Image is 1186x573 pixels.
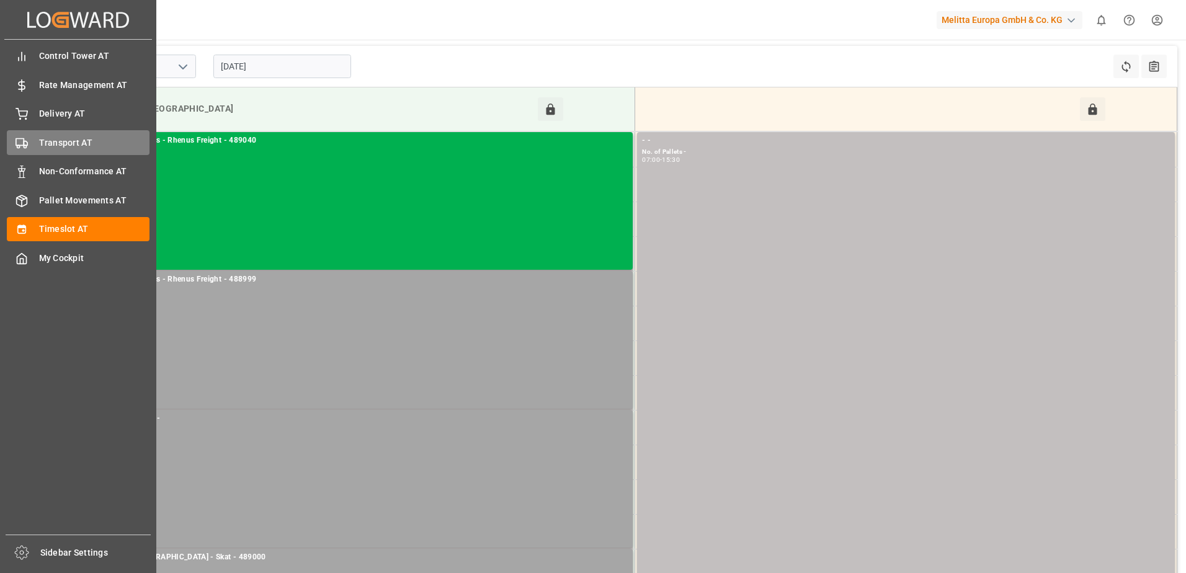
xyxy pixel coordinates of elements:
[7,217,149,241] a: Timeslot AT
[7,188,149,212] a: Pallet Movements AT
[1087,6,1115,34] button: show 0 new notifications
[7,246,149,270] a: My Cockpit
[937,8,1087,32] button: Melitta Europa GmbH & Co. KG
[100,412,628,425] div: Other - Others - -
[642,147,1170,158] div: No. of Pallets -
[39,223,150,236] span: Timeslot AT
[642,135,1170,147] div: - -
[100,147,628,158] div: No. of Pallets - 51
[39,252,150,265] span: My Cockpit
[660,157,662,162] div: -
[662,157,680,162] div: 15:30
[100,551,628,564] div: Cofresco [GEOGRAPHIC_DATA] - Skat - 489000
[39,165,150,178] span: Non-Conformance AT
[39,79,150,92] span: Rate Management AT
[100,286,628,296] div: No. of Pallets -
[100,135,628,147] div: Cofresco Rhenus - Rhenus Freight - 489040
[100,425,628,435] div: No. of Pallets -
[937,11,1082,29] div: Melitta Europa GmbH & Co. KG
[100,273,628,286] div: Cofresco Rhenus - Rhenus Freight - 488999
[7,44,149,68] a: Control Tower AT
[40,546,151,559] span: Sidebar Settings
[7,73,149,97] a: Rate Management AT
[1115,6,1143,34] button: Help Center
[39,194,150,207] span: Pallet Movements AT
[103,97,538,121] div: Inbound [GEOGRAPHIC_DATA]
[39,136,150,149] span: Transport AT
[173,57,192,76] button: open menu
[39,50,150,63] span: Control Tower AT
[7,130,149,154] a: Transport AT
[7,102,149,126] a: Delivery AT
[39,107,150,120] span: Delivery AT
[642,157,660,162] div: 07:00
[7,159,149,184] a: Non-Conformance AT
[213,55,351,78] input: DD.MM.YYYY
